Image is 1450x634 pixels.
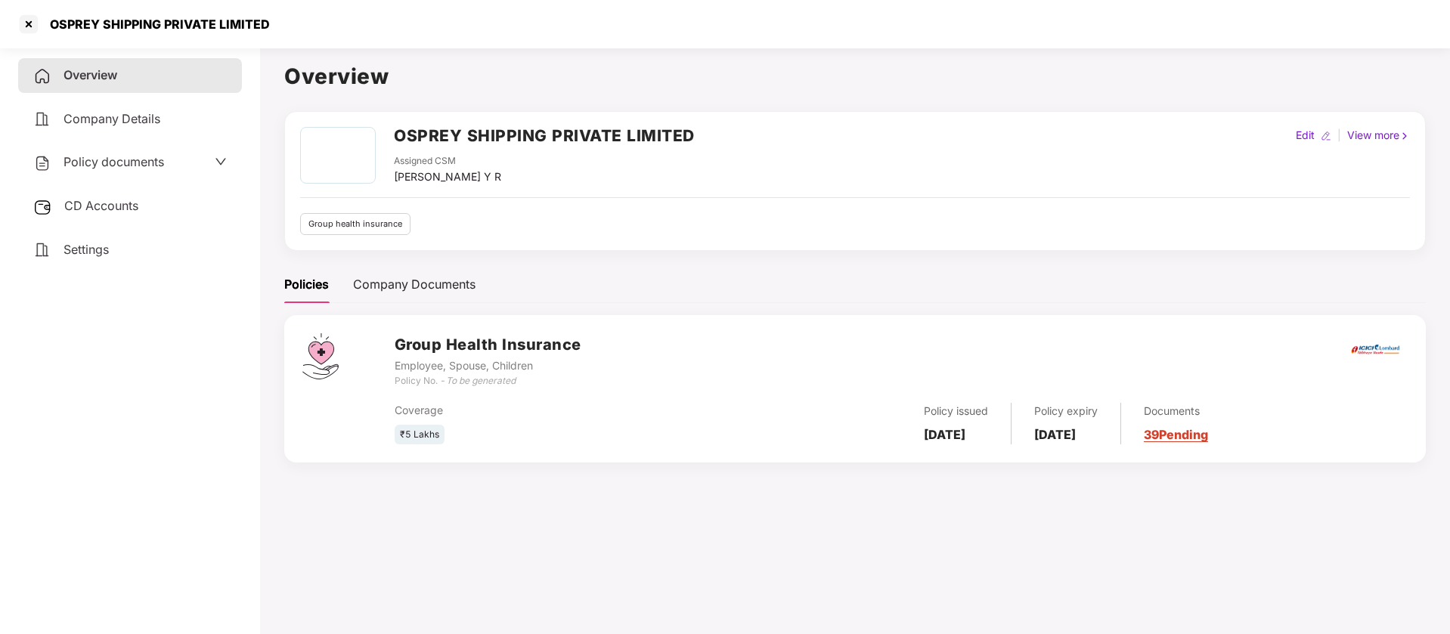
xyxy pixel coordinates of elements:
div: [PERSON_NAME] Y R [394,169,501,185]
div: Policy expiry [1034,403,1098,419]
div: Assigned CSM [394,154,501,169]
img: svg+xml;base64,PHN2ZyB4bWxucz0iaHR0cDovL3d3dy53My5vcmcvMjAwMC9zdmciIHdpZHRoPSIyNCIgaGVpZ2h0PSIyNC... [33,67,51,85]
img: svg+xml;base64,PHN2ZyB3aWR0aD0iMjUiIGhlaWdodD0iMjQiIHZpZXdCb3g9IjAgMCAyNSAyNCIgZmlsbD0ibm9uZSIgeG... [33,198,52,216]
div: Policies [284,275,329,294]
h2: OSPREY SHIPPING PRIVATE LIMITED [394,123,695,148]
div: OSPREY SHIPPING PRIVATE LIMITED [41,17,270,32]
div: Company Documents [353,275,476,294]
span: Company Details [64,111,160,126]
span: CD Accounts [64,198,138,213]
div: Policy issued [924,403,988,419]
img: svg+xml;base64,PHN2ZyB4bWxucz0iaHR0cDovL3d3dy53My5vcmcvMjAwMC9zdmciIHdpZHRoPSIyNCIgaGVpZ2h0PSIyNC... [33,110,51,128]
div: Employee, Spouse, Children [395,357,581,374]
b: [DATE] [1034,427,1076,442]
div: Documents [1144,403,1208,419]
div: Edit [1293,127,1318,144]
span: Policy documents [64,154,164,169]
h1: Overview [284,60,1426,93]
img: icici.png [1348,340,1402,359]
img: rightIcon [1399,131,1410,141]
span: Settings [64,242,109,257]
div: | [1334,127,1344,144]
div: Policy No. - [395,374,581,388]
div: Coverage [395,402,733,419]
div: ₹5 Lakhs [395,425,445,445]
h3: Group Health Insurance [395,333,581,357]
img: editIcon [1321,131,1331,141]
img: svg+xml;base64,PHN2ZyB4bWxucz0iaHR0cDovL3d3dy53My5vcmcvMjAwMC9zdmciIHdpZHRoPSIyNCIgaGVpZ2h0PSIyNC... [33,154,51,172]
img: svg+xml;base64,PHN2ZyB4bWxucz0iaHR0cDovL3d3dy53My5vcmcvMjAwMC9zdmciIHdpZHRoPSIyNCIgaGVpZ2h0PSIyNC... [33,241,51,259]
img: svg+xml;base64,PHN2ZyB4bWxucz0iaHR0cDovL3d3dy53My5vcmcvMjAwMC9zdmciIHdpZHRoPSI0Ny43MTQiIGhlaWdodD... [302,333,339,379]
b: [DATE] [924,427,965,442]
div: Group health insurance [300,213,411,235]
span: down [215,156,227,168]
div: View more [1344,127,1413,144]
i: To be generated [446,375,516,386]
a: 39 Pending [1144,427,1208,442]
span: Overview [64,67,117,82]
